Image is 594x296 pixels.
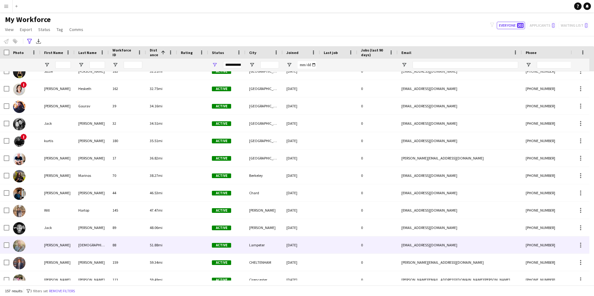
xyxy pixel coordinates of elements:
img: Lucie Hamilton [13,274,25,287]
div: 113 [109,271,146,288]
img: Tom Haslam [13,240,25,252]
span: Active [212,104,231,109]
img: Suzie Smith [13,66,25,78]
img: Jack Hewett [13,118,25,130]
div: [DATE] [283,132,320,149]
span: 32.21mi [150,69,162,74]
div: 0 [357,97,398,114]
span: Active [212,139,231,143]
img: Andy Jones [13,153,25,165]
div: 0 [357,184,398,201]
span: Comms [69,27,83,32]
div: Gaurav [75,97,109,114]
div: [DATE] [283,184,320,201]
input: Email Filter Input [413,61,518,69]
img: Josh Shirley [13,187,25,200]
div: 183 [109,63,146,80]
span: 32.75mi [150,86,162,91]
app-action-btn: Advanced filters [26,38,33,45]
div: Marinos [75,167,109,184]
span: First Name [44,50,63,55]
img: Jack Clegg [13,222,25,235]
div: [EMAIL_ADDRESS][DOMAIN_NAME] [398,80,522,97]
a: View [2,25,16,34]
div: [DATE] [283,167,320,184]
div: Berkeley [245,167,283,184]
div: [GEOGRAPHIC_DATA] [245,80,283,97]
div: [PERSON_NAME] [75,132,109,149]
div: [PERSON_NAME] [75,219,109,236]
img: Nicola Hesketh [13,83,25,96]
button: Remove filters [48,288,76,294]
div: 0 [357,150,398,167]
div: [PERSON_NAME] [245,219,283,236]
span: Active [212,121,231,126]
div: [PERSON_NAME] [75,63,109,80]
span: View [5,27,14,32]
div: [GEOGRAPHIC_DATA] [245,97,283,114]
div: [PERSON_NAME] [40,271,75,288]
app-action-btn: Export XLSX [35,38,42,45]
div: [EMAIL_ADDRESS][DOMAIN_NAME] [398,97,522,114]
span: 36.82mi [150,156,162,160]
span: Last job [324,50,338,55]
button: Open Filter Menu [112,62,118,68]
div: Lampeter [245,236,283,253]
span: 34.16mi [150,104,162,108]
button: Open Filter Menu [401,62,407,68]
div: 17 [109,150,146,167]
img: Will Hartop [13,205,25,217]
div: 44 [109,184,146,201]
span: 47.47mi [150,208,162,213]
a: Comms [67,25,86,34]
span: Status [38,27,50,32]
span: Active [212,87,231,91]
div: [PERSON_NAME] [245,202,283,219]
div: [GEOGRAPHIC_DATA] [245,63,283,80]
div: 0 [357,254,398,271]
div: [PERSON_NAME][EMAIL_ADDRESS][DOMAIN_NAME][PERSON_NAME] [398,271,522,288]
div: [DATE] [283,271,320,288]
div: [DATE] [283,115,320,132]
div: [DATE] [283,63,320,80]
span: City [249,50,256,55]
div: Will [40,202,75,219]
span: ! [21,134,27,140]
div: Jack [40,219,75,236]
span: Tag [57,27,63,32]
span: Active [212,156,231,161]
div: 159 [109,254,146,271]
input: City Filter Input [260,61,279,69]
div: Hesketh [75,80,109,97]
div: [PERSON_NAME] [40,80,75,97]
input: Last Name Filter Input [89,61,105,69]
div: 0 [357,202,398,219]
div: 0 [357,236,398,253]
div: [EMAIL_ADDRESS][DOMAIN_NAME] [398,167,522,184]
button: Open Filter Menu [526,62,531,68]
span: ! [21,82,27,88]
div: 70 [109,167,146,184]
div: [PERSON_NAME] [75,254,109,271]
span: 59.34mi [150,260,162,265]
span: Active [212,260,231,265]
div: [DATE] [283,254,320,271]
span: Jobs (last 90 days) [361,48,386,57]
div: [EMAIL_ADDRESS][DOMAIN_NAME] [398,236,522,253]
div: [PERSON_NAME] [75,271,109,288]
button: Open Filter Menu [212,62,217,68]
div: [PERSON_NAME] [40,184,75,201]
span: Active [212,243,231,248]
span: Active [212,173,231,178]
div: 0 [357,219,398,236]
div: [GEOGRAPHIC_DATA] [245,150,283,167]
button: Open Filter Menu [286,62,292,68]
div: 0 [357,80,398,97]
div: Jack [40,115,75,132]
span: Distance [150,48,158,57]
div: [DATE] [283,80,320,97]
span: Active [212,208,231,213]
a: Tag [54,25,66,34]
span: 46.53mi [150,191,162,195]
a: Export [17,25,34,34]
